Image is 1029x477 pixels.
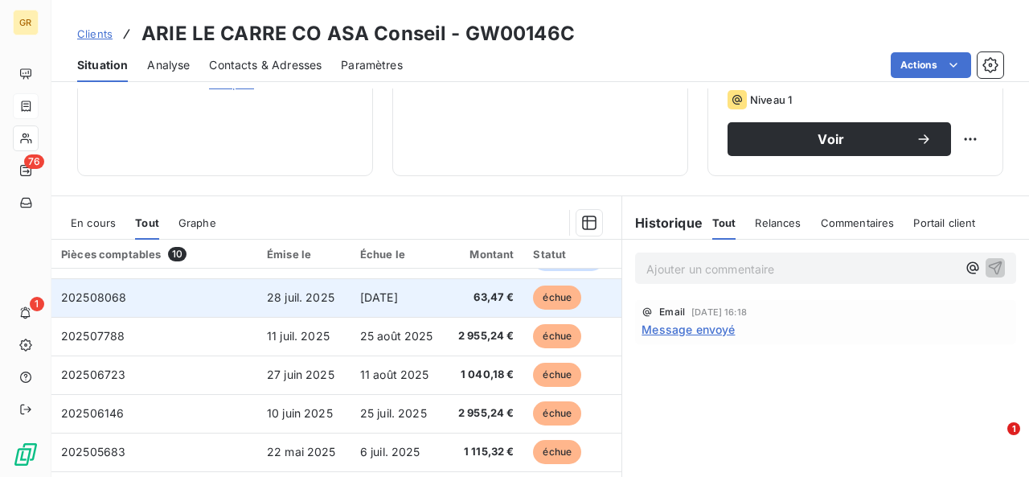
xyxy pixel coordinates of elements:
span: Graphe [178,216,216,229]
span: Portail client [913,216,975,229]
span: 2 955,24 € [453,328,514,344]
span: 10 [168,247,187,261]
span: 202505683 [61,445,125,458]
span: Voir [747,133,916,146]
span: Relances [755,216,801,229]
span: Niveau 1 [750,93,792,106]
h6: Historique [622,213,703,232]
span: 25 juil. 2025 [360,406,427,420]
iframe: Intercom live chat [974,422,1013,461]
span: 2 955,24 € [453,405,514,421]
button: Actions [891,52,971,78]
span: Commentaires [821,216,895,229]
span: 28 juil. 2025 [267,290,334,304]
span: 1 [30,297,44,311]
span: Situation [77,57,128,73]
span: 202506146 [61,406,124,420]
span: Paramètres [341,57,403,73]
div: Pièces comptables [61,247,248,261]
div: Échue le [360,248,433,261]
div: Statut [533,248,603,261]
span: 1 115,32 € [453,444,514,460]
span: 25 août 2025 [360,329,433,343]
span: Analyse [147,57,190,73]
img: Logo LeanPay [13,442,39,467]
span: 10 juin 2025 [267,406,333,420]
span: 6 juil. 2025 [360,445,420,458]
span: 1 [1007,422,1020,435]
span: Message envoyé [642,321,735,338]
span: échue [533,440,581,464]
span: 11 juil. 2025 [267,329,330,343]
span: 76 [24,154,44,169]
div: Émise le [267,248,341,261]
span: 202506723 [61,368,125,381]
span: 22 mai 2025 [267,445,336,458]
h3: ARIE LE CARRE CO ASA Conseil - GW00146C [141,19,575,48]
span: échue [533,324,581,348]
span: Clients [77,27,113,40]
span: échue [533,286,581,310]
button: Voir [728,122,951,156]
span: Contacts & Adresses [209,57,322,73]
span: En cours [71,216,116,229]
span: 1 040,18 € [453,367,514,383]
span: Email [659,307,685,317]
a: Clients [77,26,113,42]
span: 202507788 [61,329,125,343]
span: [DATE] 16:18 [691,307,747,317]
span: Tout [135,216,159,229]
span: [DATE] [360,290,398,304]
div: GR [13,10,39,35]
span: 63,47 € [453,290,514,306]
span: 11 août 2025 [360,368,429,381]
span: Tout [712,216,736,229]
span: échue [533,363,581,387]
span: 202508068 [61,290,126,304]
span: 27 juin 2025 [267,368,334,381]
span: échue [533,401,581,426]
div: Montant [453,248,514,261]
